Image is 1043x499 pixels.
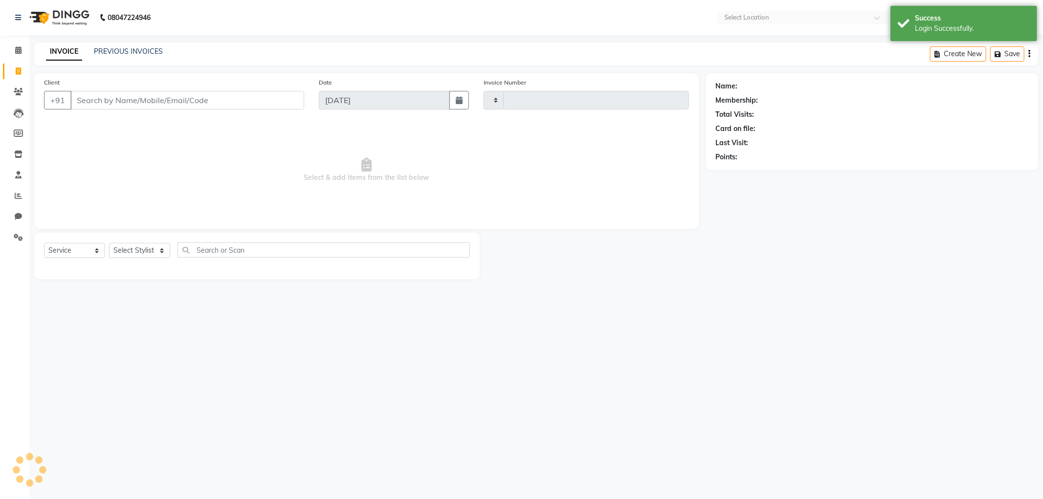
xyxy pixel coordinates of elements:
b: 08047224946 [108,4,151,31]
button: Create New [930,46,986,62]
div: Success [915,13,1030,23]
input: Search by Name/Mobile/Email/Code [70,91,304,109]
a: PREVIOUS INVOICES [94,47,163,56]
label: Invoice Number [484,78,526,87]
div: Login Successfully. [915,23,1030,34]
div: Points: [716,152,738,162]
span: Select & add items from the list below [44,121,689,219]
div: Name: [716,81,738,91]
div: Total Visits: [716,109,755,120]
a: INVOICE [46,43,82,61]
div: Membership: [716,95,758,106]
div: Card on file: [716,124,756,134]
div: Select Location [724,13,769,22]
div: Last Visit: [716,138,749,148]
img: logo [25,4,92,31]
button: Save [990,46,1024,62]
button: +91 [44,91,71,109]
input: Search or Scan [178,242,470,258]
label: Date [319,78,332,87]
label: Client [44,78,60,87]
